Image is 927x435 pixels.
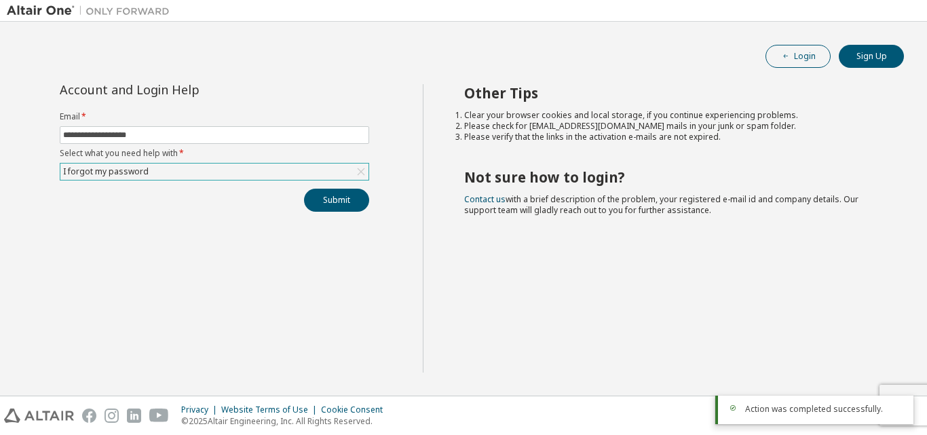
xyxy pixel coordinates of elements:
h2: Other Tips [464,84,880,102]
span: Action was completed successfully. [745,404,883,415]
h2: Not sure how to login? [464,168,880,186]
div: Website Terms of Use [221,404,321,415]
li: Clear your browser cookies and local storage, if you continue experiencing problems. [464,110,880,121]
label: Email [60,111,369,122]
div: I forgot my password [60,164,368,180]
button: Sign Up [839,45,904,68]
img: Altair One [7,4,176,18]
img: instagram.svg [105,409,119,423]
p: © 2025 Altair Engineering, Inc. All Rights Reserved. [181,415,391,427]
button: Submit [304,189,369,212]
img: linkedin.svg [127,409,141,423]
img: altair_logo.svg [4,409,74,423]
span: with a brief description of the problem, your registered e-mail id and company details. Our suppo... [464,193,858,216]
img: facebook.svg [82,409,96,423]
a: Contact us [464,193,506,205]
div: I forgot my password [61,164,151,179]
button: Login [765,45,831,68]
div: Cookie Consent [321,404,391,415]
img: youtube.svg [149,409,169,423]
li: Please verify that the links in the activation e-mails are not expired. [464,132,880,143]
label: Select what you need help with [60,148,369,159]
li: Please check for [EMAIL_ADDRESS][DOMAIN_NAME] mails in your junk or spam folder. [464,121,880,132]
div: Privacy [181,404,221,415]
div: Account and Login Help [60,84,307,95]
